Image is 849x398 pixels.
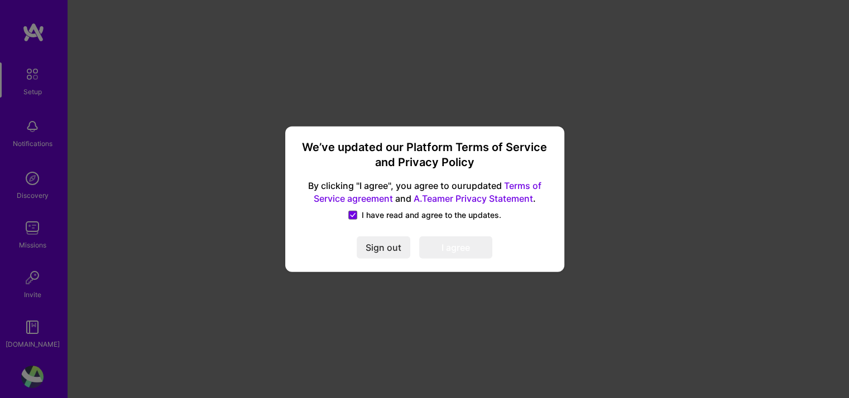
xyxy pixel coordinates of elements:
button: Sign out [357,236,410,258]
button: I agree [419,236,492,258]
a: A.Teamer Privacy Statement [414,192,533,203]
a: Terms of Service agreement [314,180,541,204]
h3: We’ve updated our Platform Terms of Service and Privacy Policy [299,140,551,171]
span: By clicking "I agree", you agree to our updated and . [299,179,551,205]
span: I have read and agree to the updates. [362,209,501,220]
